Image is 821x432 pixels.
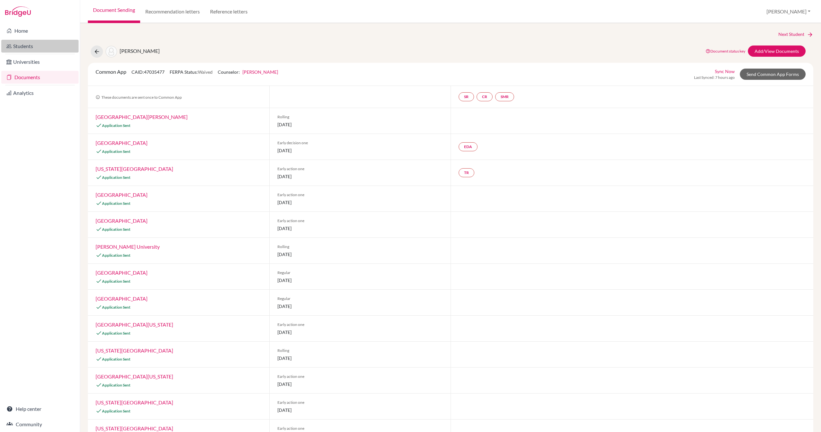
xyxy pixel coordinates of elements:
[277,374,443,379] span: Early action one
[277,296,443,302] span: Regular
[102,409,131,413] span: Application Sent
[102,227,131,232] span: Application Sent
[706,49,745,54] a: Document status key
[277,400,443,405] span: Early action one
[740,69,806,80] a: Send Common App Forms
[1,418,79,431] a: Community
[748,46,806,57] a: Add/View Documents
[218,69,278,75] span: Counselor:
[277,218,443,224] span: Early action one
[96,295,148,302] a: [GEOGRAPHIC_DATA]
[102,305,131,310] span: Application Sent
[96,140,148,146] a: [GEOGRAPHIC_DATA]
[102,175,131,180] span: Application Sent
[96,425,173,431] a: [US_STATE][GEOGRAPHIC_DATA]
[1,403,79,415] a: Help center
[96,399,173,405] a: [US_STATE][GEOGRAPHIC_DATA]
[277,322,443,328] span: Early action one
[1,71,79,84] a: Documents
[96,347,173,353] a: [US_STATE][GEOGRAPHIC_DATA]
[277,192,443,198] span: Early action one
[277,199,443,206] span: [DATE]
[120,48,160,54] span: [PERSON_NAME]
[277,225,443,232] span: [DATE]
[277,348,443,353] span: Rolling
[277,114,443,120] span: Rolling
[96,373,173,379] a: [GEOGRAPHIC_DATA][US_STATE]
[459,168,474,177] a: TR
[96,69,126,75] span: Common App
[778,31,813,38] a: Next Student
[170,69,213,75] span: FERPA Status:
[495,92,514,101] a: SMR
[277,303,443,310] span: [DATE]
[277,121,443,128] span: [DATE]
[102,383,131,387] span: Application Sent
[459,92,474,101] a: SR
[277,355,443,361] span: [DATE]
[131,69,165,75] span: CAID: 47035477
[96,95,182,100] span: These documents are sent once to Common App
[277,329,443,336] span: [DATE]
[277,426,443,431] span: Early action one
[1,24,79,37] a: Home
[1,87,79,99] a: Analytics
[102,253,131,258] span: Application Sent
[277,147,443,154] span: [DATE]
[694,75,735,80] span: Last Synced: 7 hours ago
[277,381,443,387] span: [DATE]
[277,251,443,258] span: [DATE]
[96,166,173,172] a: [US_STATE][GEOGRAPHIC_DATA]
[96,244,160,250] a: [PERSON_NAME] University
[96,192,148,198] a: [GEOGRAPHIC_DATA]
[102,149,131,154] span: Application Sent
[477,92,493,101] a: CR
[102,123,131,128] span: Application Sent
[1,40,79,53] a: Students
[96,321,173,328] a: [GEOGRAPHIC_DATA][US_STATE]
[5,6,31,17] img: Bridge-U
[96,218,148,224] a: [GEOGRAPHIC_DATA]
[715,68,735,75] a: Sync Now
[277,173,443,180] span: [DATE]
[277,270,443,276] span: Regular
[277,407,443,413] span: [DATE]
[242,69,278,75] a: [PERSON_NAME]
[277,166,443,172] span: Early action one
[96,114,188,120] a: [GEOGRAPHIC_DATA][PERSON_NAME]
[198,69,213,75] span: Waived
[277,244,443,250] span: Rolling
[277,140,443,146] span: Early decision one
[102,201,131,206] span: Application Sent
[96,270,148,276] a: [GEOGRAPHIC_DATA]
[459,142,478,151] a: EDA
[102,279,131,284] span: Application Sent
[764,5,813,18] button: [PERSON_NAME]
[1,55,79,68] a: Universities
[102,357,131,361] span: Application Sent
[102,331,131,336] span: Application Sent
[277,277,443,284] span: [DATE]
